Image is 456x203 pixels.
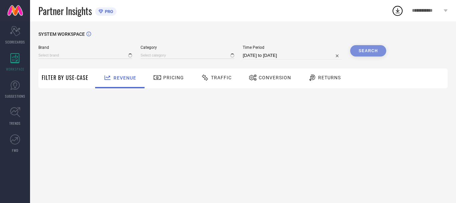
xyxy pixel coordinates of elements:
span: PRO [103,9,113,14]
span: Partner Insights [38,4,92,18]
span: Filter By Use-Case [42,74,88,82]
span: Revenue [113,75,136,81]
span: SYSTEM WORKSPACE [38,31,85,37]
input: Select time period [243,52,342,60]
span: SCORECARDS [5,39,25,44]
span: Pricing [163,75,184,80]
span: Brand [38,45,132,50]
div: Open download list [392,5,404,17]
span: Conversion [259,75,291,80]
span: Category [141,45,234,50]
span: TRENDS [9,121,21,126]
span: WORKSPACE [6,67,24,72]
input: Select brand [38,52,132,59]
input: Select category [141,52,234,59]
span: Traffic [211,75,232,80]
span: SUGGESTIONS [5,94,25,99]
span: Returns [318,75,341,80]
span: FWD [12,148,18,153]
span: Time Period [243,45,342,50]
